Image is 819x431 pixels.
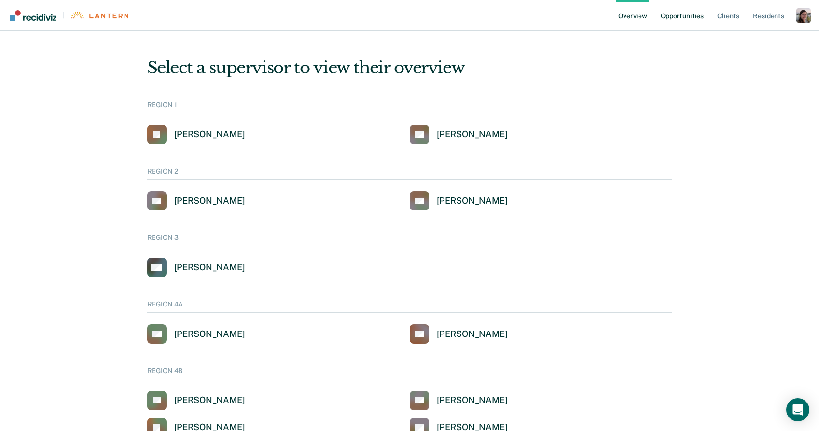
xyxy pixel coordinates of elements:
[410,324,508,344] a: [PERSON_NAME]
[437,129,508,140] div: [PERSON_NAME]
[174,395,245,406] div: [PERSON_NAME]
[147,258,245,277] a: [PERSON_NAME]
[147,101,672,113] div: REGION 1
[56,11,70,19] span: |
[437,395,508,406] div: [PERSON_NAME]
[410,391,508,410] a: [PERSON_NAME]
[70,12,128,19] img: Lantern
[437,195,508,207] div: [PERSON_NAME]
[147,324,245,344] a: [PERSON_NAME]
[437,329,508,340] div: [PERSON_NAME]
[786,398,809,421] div: Open Intercom Messenger
[174,329,245,340] div: [PERSON_NAME]
[10,10,56,21] img: Recidiviz
[796,8,811,23] button: Profile dropdown button
[147,300,672,313] div: REGION 4A
[147,125,245,144] a: [PERSON_NAME]
[147,167,672,180] div: REGION 2
[410,191,508,210] a: [PERSON_NAME]
[147,391,245,410] a: [PERSON_NAME]
[147,191,245,210] a: [PERSON_NAME]
[147,58,672,78] div: Select a supervisor to view their overview
[174,262,245,273] div: [PERSON_NAME]
[410,125,508,144] a: [PERSON_NAME]
[147,234,672,246] div: REGION 3
[147,367,672,379] div: REGION 4B
[174,129,245,140] div: [PERSON_NAME]
[174,195,245,207] div: [PERSON_NAME]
